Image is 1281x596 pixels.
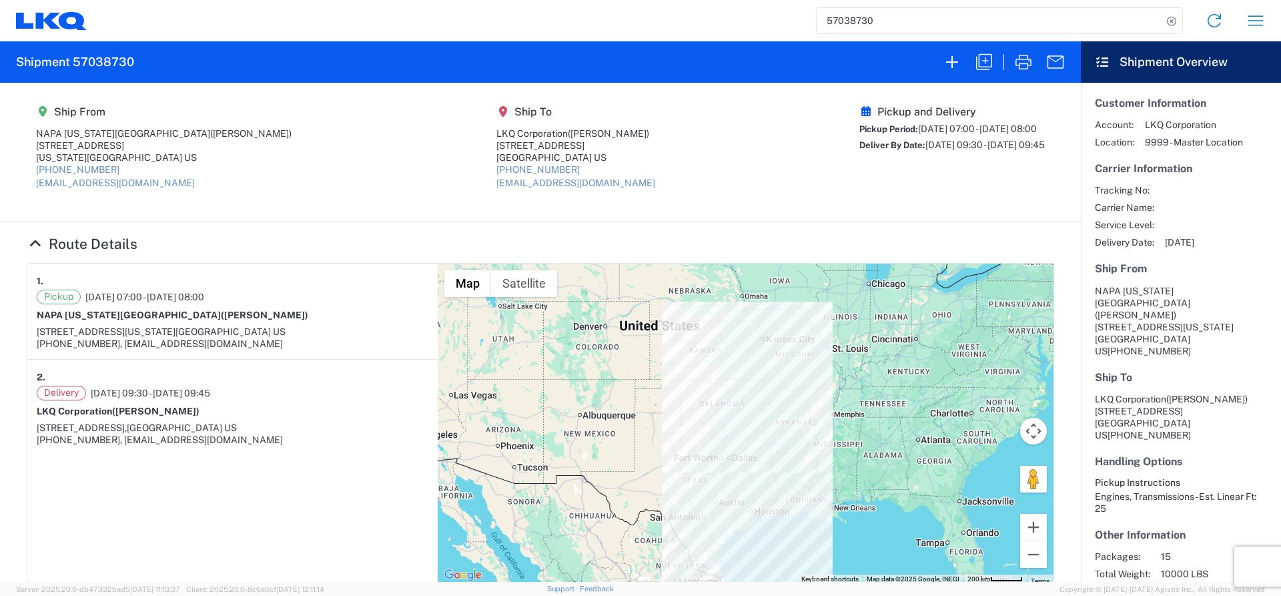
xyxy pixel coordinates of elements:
h5: Ship From [36,105,292,118]
div: LKQ Corporation [496,127,655,139]
strong: NAPA [US_STATE][GEOGRAPHIC_DATA] [37,310,308,320]
span: [PHONE_NUMBER] [1108,346,1191,356]
span: [DATE] 09:30 - [DATE] 09:45 [91,387,210,399]
div: [STREET_ADDRESS] [496,139,655,152]
span: [DATE] [1165,236,1194,248]
strong: 2. [37,369,45,386]
button: Map camera controls [1020,418,1047,444]
span: Location: [1095,136,1134,148]
address: [US_STATE][GEOGRAPHIC_DATA] US [1095,285,1267,357]
h5: Other Information [1095,529,1267,541]
div: Engines, Transmissions - Est. Linear Ft: 25 [1095,491,1267,515]
a: Open this area in Google Maps (opens a new window) [441,567,485,584]
span: Pickup Period: [859,124,918,134]
h5: Pickup and Delivery [859,105,1045,118]
span: 10000 LBS [1161,568,1275,580]
button: Map Scale: 200 km per 45 pixels [963,575,1027,584]
span: Server: 2025.20.0-db47332bad5 [16,585,180,593]
span: Total Weight: [1095,568,1150,580]
span: ([PERSON_NAME]) [568,128,649,139]
span: LKQ Corporation [1145,119,1243,131]
span: Carrier Name: [1095,202,1154,214]
span: [DATE] 07:00 - [DATE] 08:00 [918,123,1037,134]
div: [US_STATE][GEOGRAPHIC_DATA] US [36,152,292,164]
span: [STREET_ADDRESS] [1095,322,1183,332]
span: Copyright © [DATE]-[DATE] Agistix Inc., All Rights Reserved [1059,583,1265,595]
span: ([PERSON_NAME]) [1166,394,1248,404]
button: Zoom in [1020,514,1047,541]
span: Pickup [37,290,81,304]
button: Show street map [444,270,491,297]
span: [DATE] 11:13:37 [130,585,180,593]
span: Delivery Date: [1095,236,1154,248]
span: [DATE] 07:00 - [DATE] 08:00 [85,291,204,303]
h2: Shipment 57038730 [16,54,134,70]
span: [US_STATE][GEOGRAPHIC_DATA] US [125,326,286,337]
span: ([PERSON_NAME]) [221,310,308,320]
h5: Carrier Information [1095,162,1267,175]
span: [DATE] 09:30 - [DATE] 09:45 [925,139,1045,150]
span: ([PERSON_NAME]) [1095,310,1176,320]
span: Map data ©2025 Google, INEGI [867,575,959,583]
a: [PHONE_NUMBER] [36,164,119,175]
strong: 1. [37,273,43,290]
header: Shipment Overview [1081,41,1281,83]
strong: LKQ Corporation [37,406,199,416]
h5: Customer Information [1095,97,1267,109]
span: ([PERSON_NAME]) [112,406,199,416]
span: [GEOGRAPHIC_DATA] US [127,422,237,433]
div: [STREET_ADDRESS] [36,139,292,152]
div: [PHONE_NUMBER], [EMAIL_ADDRESS][DOMAIN_NAME] [37,434,428,446]
span: Packages: [1095,551,1150,563]
div: NAPA [US_STATE][GEOGRAPHIC_DATA] [36,127,292,139]
a: Feedback [580,585,614,593]
h6: Pickup Instructions [1095,477,1267,489]
div: [PHONE_NUMBER], [EMAIL_ADDRESS][DOMAIN_NAME] [37,338,428,350]
div: [GEOGRAPHIC_DATA] US [496,152,655,164]
a: Hide Details [27,236,137,252]
span: LKQ Corporation [STREET_ADDRESS] [1095,394,1248,416]
span: NAPA [US_STATE][GEOGRAPHIC_DATA] [1095,286,1190,308]
h5: Ship From [1095,262,1267,275]
button: Drag Pegman onto the map to open Street View [1020,466,1047,493]
span: 9999 - Master Location [1145,136,1243,148]
span: [DATE] 12:11:14 [276,585,324,593]
a: Terms [1031,577,1049,585]
span: Account: [1095,119,1134,131]
button: Keyboard shortcuts [801,575,859,584]
span: Tracking No: [1095,184,1154,196]
h5: Handling Options [1095,455,1267,468]
a: [EMAIL_ADDRESS][DOMAIN_NAME] [36,178,195,188]
button: Show satellite imagery [491,270,557,297]
span: [STREET_ADDRESS] [37,326,125,337]
a: [PHONE_NUMBER] [496,164,580,175]
a: Support [547,585,580,593]
span: [PHONE_NUMBER] [1108,430,1191,440]
span: Client: 2025.20.0-8c6e0cf [186,585,324,593]
input: Shipment, tracking or reference number [817,8,1162,33]
button: Zoom out [1020,541,1047,568]
img: Google [441,567,485,584]
span: Deliver By Date: [859,140,925,150]
span: Delivery [37,386,86,400]
span: 200 km [967,575,990,583]
a: [EMAIL_ADDRESS][DOMAIN_NAME] [496,178,655,188]
span: ([PERSON_NAME]) [210,128,292,139]
h5: Ship To [496,105,655,118]
address: [GEOGRAPHIC_DATA] US [1095,393,1267,441]
span: Service Level: [1095,219,1154,231]
h5: Ship To [1095,371,1267,384]
span: 15 [1161,551,1275,563]
span: [STREET_ADDRESS], [37,422,127,433]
